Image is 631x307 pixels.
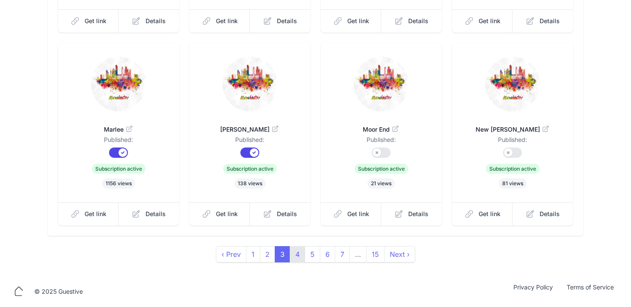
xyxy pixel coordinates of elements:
span: 21 views [367,178,395,189]
span: Get link [479,17,501,25]
span: Get link [347,17,369,25]
a: Get link [189,9,250,33]
a: 1 [246,246,260,262]
span: Subscription active [223,164,277,174]
a: New [PERSON_NAME] [466,115,559,135]
a: Marlee [72,115,165,135]
a: Details [118,202,179,226]
a: Get link [452,9,513,33]
img: oagpeate3ur177b6xn5zwev50itn [354,57,409,111]
span: [PERSON_NAME] [203,125,297,134]
span: … [349,246,367,262]
a: Details [513,9,573,33]
span: 1156 views [102,178,135,189]
a: 7 [335,246,350,262]
nav: pager [216,246,415,262]
span: Marlee [72,125,165,134]
span: Details [277,17,297,25]
a: 6 [320,246,335,262]
a: previous [216,246,246,262]
a: Details [381,202,442,226]
a: next [384,246,415,262]
span: Subscription active [92,164,146,174]
span: Details [146,17,166,25]
a: Get link [452,202,513,226]
a: Get link [58,9,119,33]
a: Moor End [334,115,428,135]
img: 571jyw1k8n9dp7nvsh0pybfpeo6o [91,57,146,111]
dd: Published: [72,135,165,147]
a: Terms of Service [560,283,621,300]
span: Subscription active [355,164,408,174]
span: Moor End [334,125,428,134]
span: Get link [216,210,238,218]
a: Details [118,9,179,33]
a: 4 [290,246,305,262]
span: Get link [85,17,106,25]
a: Details [250,9,310,33]
a: Get link [189,202,250,226]
span: Subscription active [486,164,540,174]
span: Get link [347,210,369,218]
a: 2 [260,246,275,262]
span: Details [540,210,560,218]
a: Privacy Policy [507,283,560,300]
dd: Published: [466,135,559,147]
span: Get link [216,17,238,25]
span: 138 views [234,178,266,189]
span: Details [277,210,297,218]
span: 81 views [499,178,527,189]
span: New [PERSON_NAME] [466,125,559,134]
a: Details [250,202,310,226]
a: 15 [366,246,385,262]
a: Details [381,9,442,33]
span: Details [408,17,428,25]
a: Get link [321,202,382,226]
a: Get link [321,9,382,33]
div: © 2025 Guestive [34,287,83,296]
a: 5 [305,246,320,262]
a: Get link [58,202,119,226]
span: Details [146,210,166,218]
img: tjolv67nkdhikqol848or96wifcn [222,57,277,111]
span: Get link [85,210,106,218]
dd: Published: [203,135,297,147]
span: Details [540,17,560,25]
img: glu56oxo6lm6n5cb9mqbsfljwfke [485,57,540,111]
span: 3 [275,246,290,262]
span: Details [408,210,428,218]
span: Get link [479,210,501,218]
dd: Published: [334,135,428,147]
a: [PERSON_NAME] [203,115,297,135]
a: Details [513,202,573,226]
